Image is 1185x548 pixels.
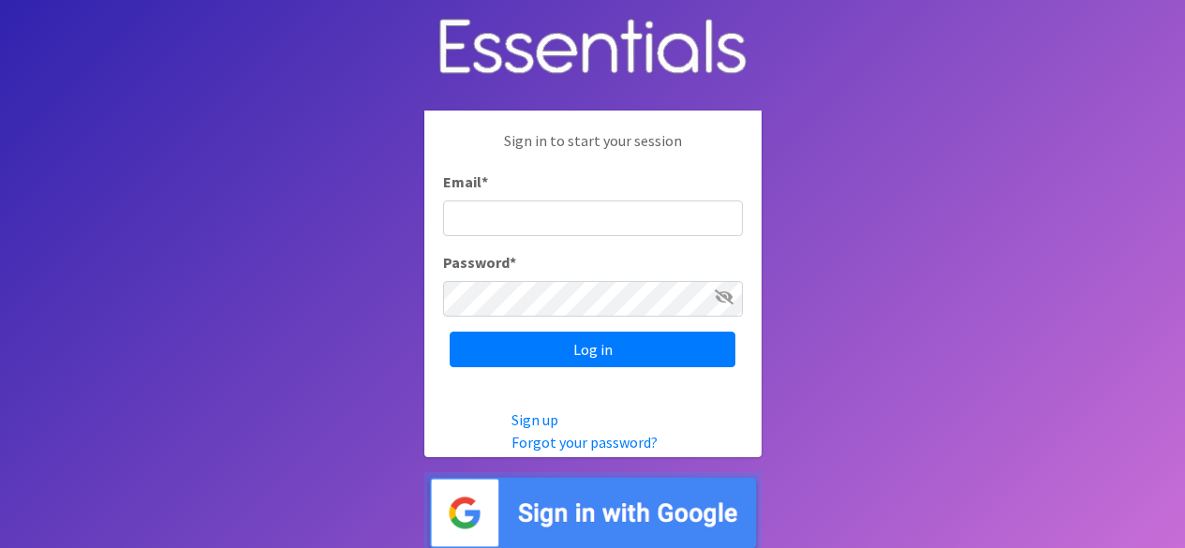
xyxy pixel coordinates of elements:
a: Sign up [511,410,558,429]
label: Email [443,170,488,193]
abbr: required [481,172,488,191]
a: Forgot your password? [511,433,658,452]
abbr: required [510,253,516,272]
p: Sign in to start your session [443,129,743,170]
input: Log in [450,332,735,367]
label: Password [443,251,516,274]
